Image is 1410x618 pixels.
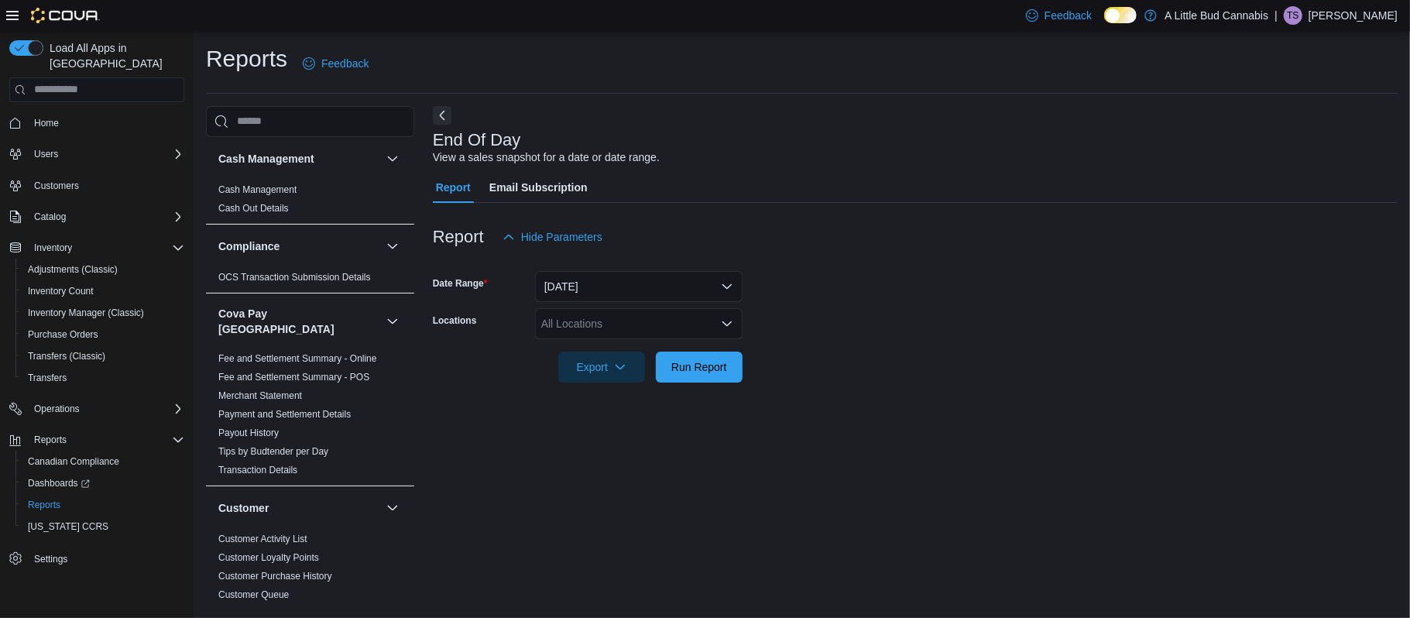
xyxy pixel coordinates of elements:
[28,350,105,362] span: Transfers (Classic)
[496,221,609,252] button: Hide Parameters
[28,208,184,226] span: Catalog
[218,184,297,195] a: Cash Management
[3,174,190,197] button: Customers
[218,446,328,457] a: Tips by Budtender per Day
[218,352,377,365] span: Fee and Settlement Summary - Online
[22,304,184,322] span: Inventory Manager (Classic)
[218,306,380,337] button: Cova Pay [GEOGRAPHIC_DATA]
[218,551,319,564] span: Customer Loyalty Points
[28,328,98,341] span: Purchase Orders
[34,553,67,565] span: Settings
[433,149,660,166] div: View a sales snapshot for a date or date range.
[218,465,297,476] a: Transaction Details
[34,148,58,160] span: Users
[22,282,100,300] a: Inventory Count
[218,184,297,196] span: Cash Management
[22,496,184,514] span: Reports
[218,589,289,600] a: Customer Queue
[1309,6,1398,25] p: [PERSON_NAME]
[218,271,371,283] span: OCS Transaction Submission Details
[535,271,743,302] button: [DATE]
[15,259,190,280] button: Adjustments (Classic)
[218,202,289,215] span: Cash Out Details
[436,172,471,203] span: Report
[28,239,78,257] button: Inventory
[28,239,184,257] span: Inventory
[1104,23,1105,24] span: Dark Mode
[1045,8,1092,23] span: Feedback
[28,431,184,449] span: Reports
[28,499,60,511] span: Reports
[28,550,74,568] a: Settings
[218,239,380,254] button: Compliance
[218,409,351,420] a: Payment and Settlement Details
[3,429,190,451] button: Reports
[22,517,115,536] a: [US_STATE] CCRS
[34,211,66,223] span: Catalog
[3,237,190,259] button: Inventory
[383,237,402,256] button: Compliance
[206,43,287,74] h1: Reports
[22,347,184,366] span: Transfers (Classic)
[28,145,184,163] span: Users
[22,325,105,344] a: Purchase Orders
[218,372,369,383] a: Fee and Settlement Summary - POS
[218,552,319,563] a: Customer Loyalty Points
[383,149,402,168] button: Cash Management
[218,500,269,516] h3: Customer
[28,455,119,468] span: Canadian Compliance
[22,496,67,514] a: Reports
[218,500,380,516] button: Customer
[22,282,184,300] span: Inventory Count
[206,180,414,224] div: Cash Management
[28,113,184,132] span: Home
[28,285,94,297] span: Inventory Count
[206,268,414,293] div: Compliance
[218,570,332,582] span: Customer Purchase History
[218,371,369,383] span: Fee and Settlement Summary - POS
[218,533,307,545] span: Customer Activity List
[28,400,184,418] span: Operations
[3,112,190,134] button: Home
[22,347,111,366] a: Transfers (Classic)
[568,352,636,383] span: Export
[218,589,289,601] span: Customer Queue
[218,427,279,438] a: Payout History
[34,403,80,415] span: Operations
[22,369,73,387] a: Transfers
[9,105,184,610] nav: Complex example
[15,367,190,389] button: Transfers
[218,534,307,544] a: Customer Activity List
[218,390,302,401] a: Merchant Statement
[656,352,743,383] button: Run Report
[218,151,380,167] button: Cash Management
[1165,6,1268,25] p: A Little Bud Cannabis
[34,180,79,192] span: Customers
[218,390,302,402] span: Merchant Statement
[15,324,190,345] button: Purchase Orders
[43,40,184,71] span: Load All Apps in [GEOGRAPHIC_DATA]
[297,48,375,79] a: Feedback
[433,131,521,149] h3: End Of Day
[1287,6,1299,25] span: TS
[31,8,100,23] img: Cova
[218,203,289,214] a: Cash Out Details
[721,318,733,330] button: Open list of options
[22,452,184,471] span: Canadian Compliance
[433,314,477,327] label: Locations
[28,477,90,489] span: Dashboards
[22,369,184,387] span: Transfers
[218,571,332,582] a: Customer Purchase History
[22,452,125,471] a: Canadian Compliance
[28,307,144,319] span: Inventory Manager (Classic)
[28,520,108,533] span: [US_STATE] CCRS
[22,304,150,322] a: Inventory Manager (Classic)
[28,177,85,195] a: Customers
[671,359,727,375] span: Run Report
[3,547,190,569] button: Settings
[3,398,190,420] button: Operations
[15,345,190,367] button: Transfers (Classic)
[1284,6,1302,25] div: Tiffany Smith
[218,353,377,364] a: Fee and Settlement Summary - Online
